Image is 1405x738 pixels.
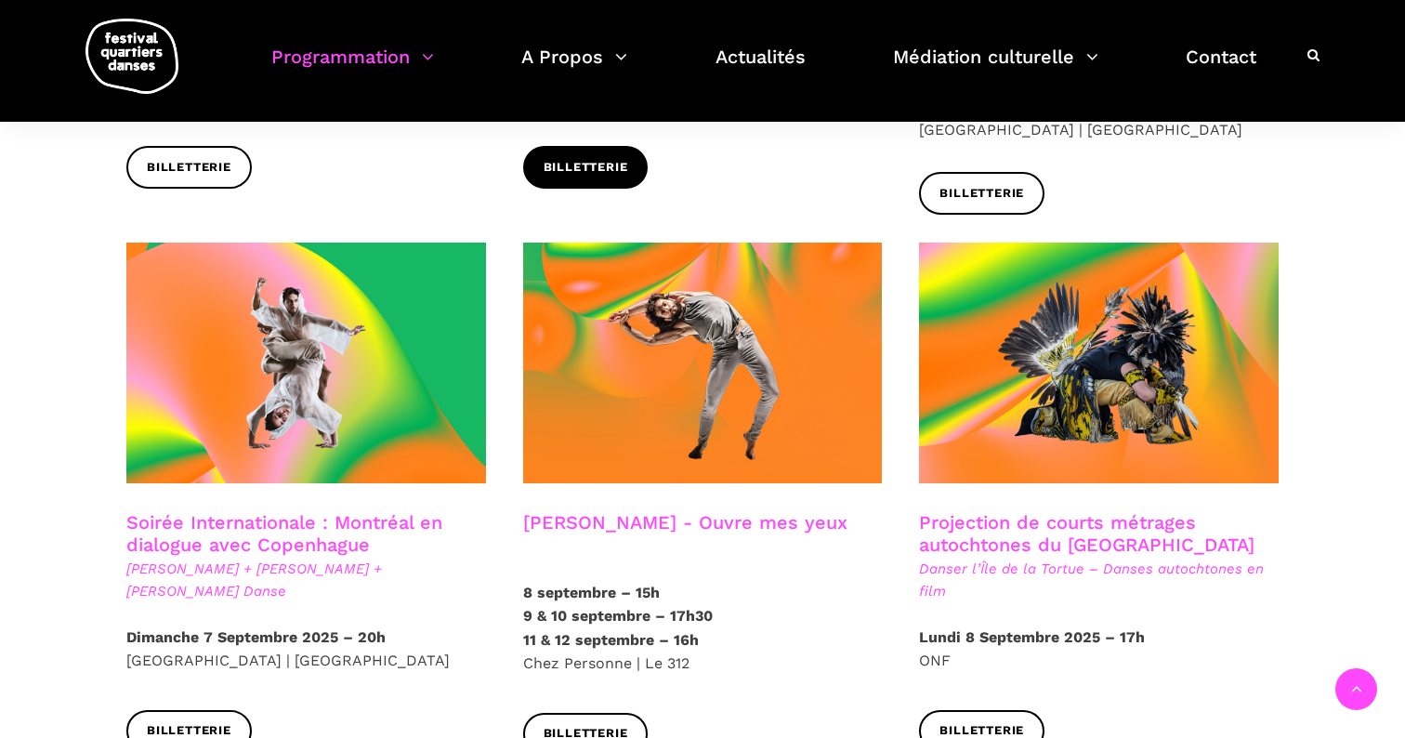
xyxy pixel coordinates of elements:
img: logo-fqd-med [85,19,178,94]
a: Billetterie [919,172,1044,214]
strong: Lundi 8 Septembre 2025 – 17h [919,628,1145,646]
h3: [PERSON_NAME] - Ouvre mes yeux [523,511,847,558]
strong: Dimanche 7 Septembre 2025 – 20h [126,628,386,646]
a: Actualités [716,41,806,96]
p: [GEOGRAPHIC_DATA] | [GEOGRAPHIC_DATA] [126,626,486,673]
span: Billetterie [939,184,1024,204]
a: A Propos [521,41,627,96]
a: Contact [1186,41,1256,96]
a: Billetterie [126,146,252,188]
a: Médiation culturelle [893,41,1098,96]
strong: 9 & 10 septembre – 17h30 11 & 12 septembre – 16h [523,607,713,649]
h3: Projection de courts métrages autochtones du [GEOGRAPHIC_DATA] [919,511,1279,558]
strong: 8 septembre – 15h [523,584,660,601]
a: Soirée Internationale : Montréal en dialogue avec Copenhague [126,511,442,556]
span: Billetterie [147,158,231,178]
a: Billetterie [523,146,649,188]
a: Programmation [271,41,434,96]
span: Billetterie [544,158,628,178]
p: Chez Personne | Le 312 [523,581,883,676]
span: Danser l’Île de la Tortue – Danses autochtones en film [919,558,1279,602]
p: ONF [919,626,1279,673]
span: [PERSON_NAME] + [PERSON_NAME] + [PERSON_NAME] Danse [126,558,486,602]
